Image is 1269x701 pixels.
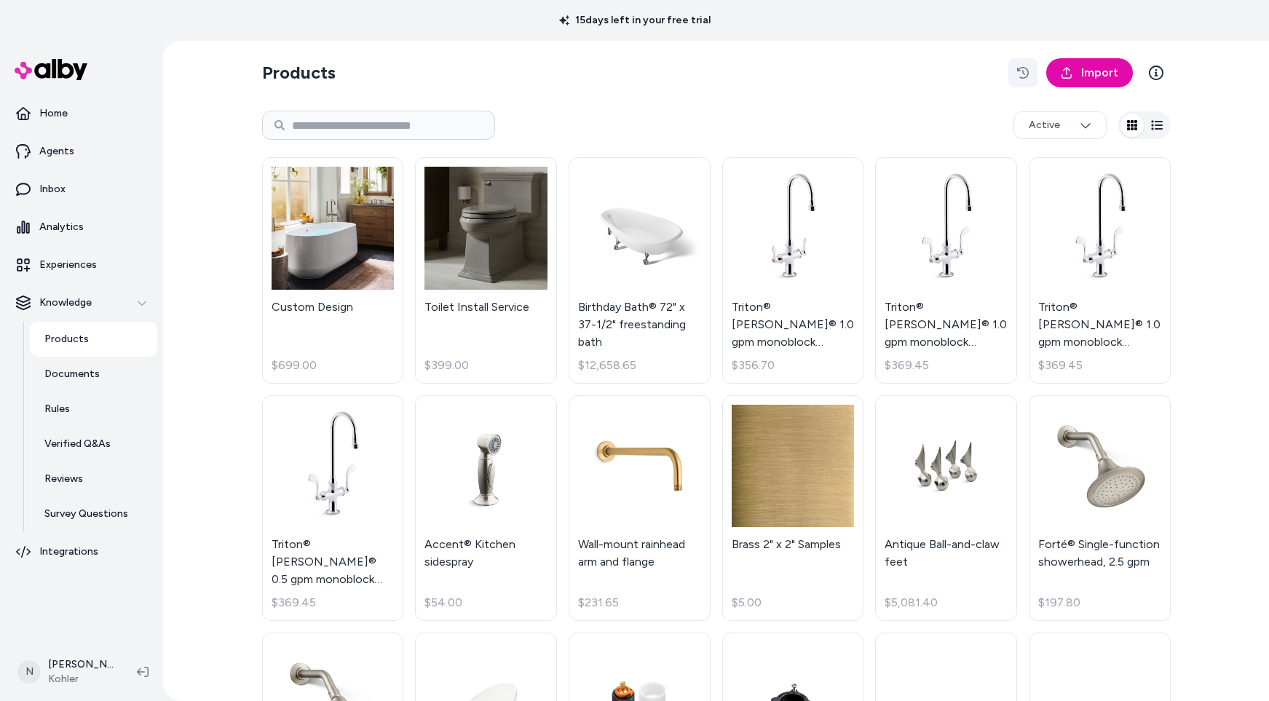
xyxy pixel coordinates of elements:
[30,357,157,392] a: Documents
[6,534,157,569] a: Integrations
[569,395,711,622] a: Wall-mount rainhead arm and flangeWall-mount rainhead arm and flange$231.65
[44,367,100,381] p: Documents
[6,210,157,245] a: Analytics
[9,649,125,695] button: N[PERSON_NAME]Kohler
[44,472,83,486] p: Reviews
[6,247,157,282] a: Experiences
[722,157,864,384] a: Triton® Bowe® 1.0 gpm monoblock gooseneck bathroom sink faucet with aerated flow and lever handle...
[30,496,157,531] a: Survey Questions
[30,322,157,357] a: Products
[39,296,92,310] p: Knowledge
[15,59,87,80] img: alby Logo
[39,182,66,197] p: Inbox
[6,134,157,169] a: Agents
[39,106,68,121] p: Home
[262,395,404,622] a: Triton® Bowe® 0.5 gpm monoblock gooseneck bathroom sink faucet with laminar flow and wristblade h...
[39,544,98,559] p: Integrations
[44,437,111,451] p: Verified Q&As
[39,220,84,234] p: Analytics
[415,157,557,384] a: Toilet Install ServiceToilet Install Service$399.00
[44,332,89,346] p: Products
[875,157,1017,384] a: Triton® Bowe® 1.0 gpm monoblock gooseneck bathroom sink faucet with aerated flow and wristblade h...
[30,462,157,496] a: Reviews
[262,61,336,84] h2: Products
[39,144,74,159] p: Agents
[48,672,114,686] span: Kohler
[415,395,557,622] a: Accent® Kitchen sidesprayAccent® Kitchen sidespray$54.00
[550,13,719,28] p: 15 days left in your free trial
[44,507,128,521] p: Survey Questions
[48,657,114,672] p: [PERSON_NAME]
[1081,64,1118,82] span: Import
[722,395,864,622] a: Brass 2" x 2" SamplesBrass 2" x 2" Samples$5.00
[1046,58,1133,87] a: Import
[6,172,157,207] a: Inbox
[39,258,97,272] p: Experiences
[569,157,711,384] a: Birthday Bath® 72" x 37-1/2" freestanding bathBirthday Bath® 72" x 37-1/2" freestanding bath$12,6...
[1029,395,1171,622] a: Forté® Single-function showerhead, 2.5 gpmForté® Single-function showerhead, 2.5 gpm$197.80
[17,660,41,684] span: N
[30,392,157,427] a: Rules
[1029,157,1171,384] a: Triton® Bowe® 1.0 gpm monoblock gooseneck bathroom sink faucet with laminar flow and wristblade h...
[1013,111,1107,139] button: Active
[262,157,404,384] a: Custom DesignCustom Design$699.00
[30,427,157,462] a: Verified Q&As
[44,402,70,416] p: Rules
[6,96,157,131] a: Home
[875,395,1017,622] a: Antique Ball-and-claw feetAntique Ball-and-claw feet$5,081.40
[6,285,157,320] button: Knowledge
